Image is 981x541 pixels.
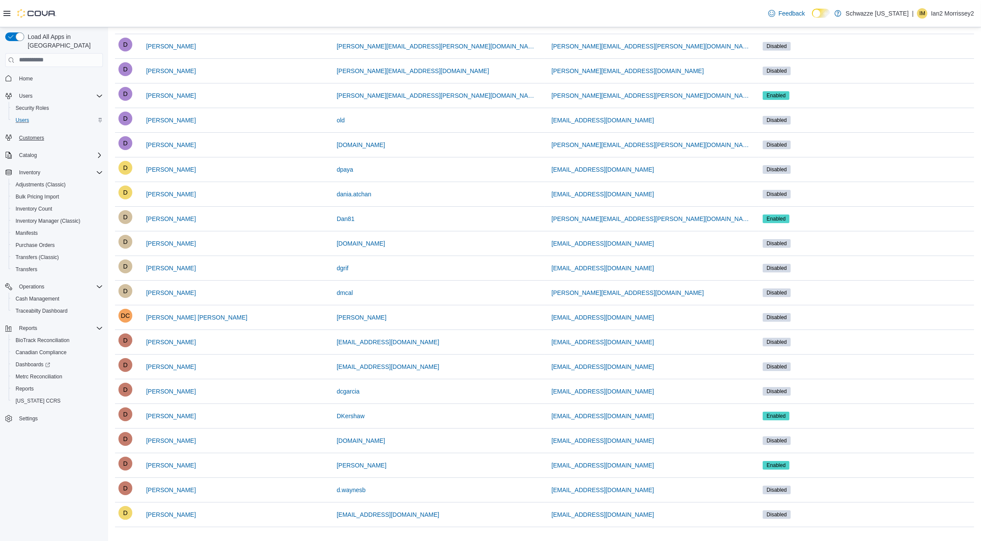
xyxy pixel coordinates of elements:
[337,91,538,100] span: [PERSON_NAME][EMAIL_ADDRESS][PERSON_NAME][DOMAIN_NAME]
[763,288,791,297] span: Disabled
[12,396,103,406] span: Washington CCRS
[12,115,103,125] span: Users
[12,103,103,113] span: Security Roles
[9,191,106,203] button: Bulk Pricing Import
[333,112,348,129] button: old
[552,264,654,272] span: [EMAIL_ADDRESS][DOMAIN_NAME]
[333,309,390,326] button: [PERSON_NAME]
[548,432,658,449] button: [EMAIL_ADDRESS][DOMAIN_NAME]
[333,333,443,351] button: [EMAIL_ADDRESS][DOMAIN_NAME]
[2,166,106,179] button: Inventory
[763,141,791,149] span: Disabled
[9,371,106,383] button: Metrc Reconciliation
[143,383,199,400] button: [PERSON_NAME]
[143,506,199,523] button: [PERSON_NAME]
[16,117,29,124] span: Users
[548,87,756,104] button: [PERSON_NAME][EMAIL_ADDRESS][PERSON_NAME][DOMAIN_NAME]
[763,190,791,198] span: Disabled
[118,87,132,101] div: Dan
[16,150,103,160] span: Catalog
[146,338,196,346] span: [PERSON_NAME]
[548,358,658,375] button: [EMAIL_ADDRESS][DOMAIN_NAME]
[118,383,132,397] div: Danielle
[333,457,390,474] button: [PERSON_NAME]
[118,112,132,125] div: Dan
[552,436,654,445] span: [EMAIL_ADDRESS][DOMAIN_NAME]
[16,205,52,212] span: Inventory Count
[552,116,654,125] span: [EMAIL_ADDRESS][DOMAIN_NAME]
[143,284,199,301] button: [PERSON_NAME]
[12,252,62,262] a: Transfers (Classic)
[19,93,32,99] span: Users
[12,371,103,382] span: Metrc Reconciliation
[12,294,63,304] a: Cash Management
[548,210,756,227] button: [PERSON_NAME][EMAIL_ADDRESS][PERSON_NAME][DOMAIN_NAME]
[16,91,36,101] button: Users
[2,131,106,144] button: Customers
[548,457,658,474] button: [EMAIL_ADDRESS][DOMAIN_NAME]
[548,333,658,351] button: [EMAIL_ADDRESS][DOMAIN_NAME]
[337,116,345,125] span: old
[12,240,58,250] a: Purchase Orders
[146,486,196,494] span: [PERSON_NAME]
[16,266,37,273] span: Transfers
[9,395,106,407] button: [US_STATE] CCRS
[548,112,658,129] button: [EMAIL_ADDRESS][DOMAIN_NAME]
[548,407,658,425] button: [EMAIL_ADDRESS][DOMAIN_NAME]
[16,73,103,84] span: Home
[19,325,37,332] span: Reports
[552,214,753,223] span: [PERSON_NAME][EMAIL_ADDRESS][PERSON_NAME][DOMAIN_NAME]
[12,264,41,275] a: Transfers
[146,510,196,519] span: [PERSON_NAME]
[121,309,130,323] span: DC
[552,338,654,346] span: [EMAIL_ADDRESS][DOMAIN_NAME]
[2,149,106,161] button: Catalog
[9,263,106,275] button: Transfers
[16,167,103,178] span: Inventory
[767,314,787,321] span: Disabled
[763,239,791,248] span: Disabled
[123,38,128,51] span: D
[19,415,38,422] span: Settings
[333,481,369,499] button: d.waynesb
[19,134,44,141] span: Customers
[16,282,103,292] span: Operations
[552,288,704,297] span: [PERSON_NAME][EMAIL_ADDRESS][DOMAIN_NAME]
[16,218,80,224] span: Inventory Manager (Classic)
[16,132,103,143] span: Customers
[146,436,196,445] span: [PERSON_NAME]
[767,289,787,297] span: Disabled
[552,362,654,371] span: [EMAIL_ADDRESS][DOMAIN_NAME]
[12,240,103,250] span: Purchase Orders
[12,347,103,358] span: Canadian Compliance
[337,436,385,445] span: [DOMAIN_NAME]
[143,136,199,154] button: [PERSON_NAME]
[16,397,61,404] span: [US_STATE] CCRS
[16,361,50,368] span: Dashboards
[337,461,387,470] span: [PERSON_NAME]
[118,259,132,273] div: Daniel
[12,192,103,202] span: Bulk Pricing Import
[333,506,443,523] button: [EMAIL_ADDRESS][DOMAIN_NAME]
[118,284,132,298] div: Daniel
[143,309,251,326] button: [PERSON_NAME] [PERSON_NAME]
[12,179,103,190] span: Adjustments (Classic)
[337,239,385,248] span: [DOMAIN_NAME]
[337,313,387,322] span: [PERSON_NAME]
[767,166,787,173] span: Disabled
[143,432,199,449] button: [PERSON_NAME]
[333,136,389,154] button: [DOMAIN_NAME]
[917,8,927,19] div: Ian2 Morrissey2
[763,214,789,223] span: Enabled
[920,8,925,19] span: IM
[143,87,199,104] button: [PERSON_NAME]
[548,259,658,277] button: [EMAIL_ADDRESS][DOMAIN_NAME]
[146,214,196,223] span: [PERSON_NAME]
[12,384,103,394] span: Reports
[9,114,106,126] button: Users
[548,481,658,499] button: [EMAIL_ADDRESS][DOMAIN_NAME]
[19,152,37,159] span: Catalog
[16,150,40,160] button: Catalog
[143,407,199,425] button: [PERSON_NAME]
